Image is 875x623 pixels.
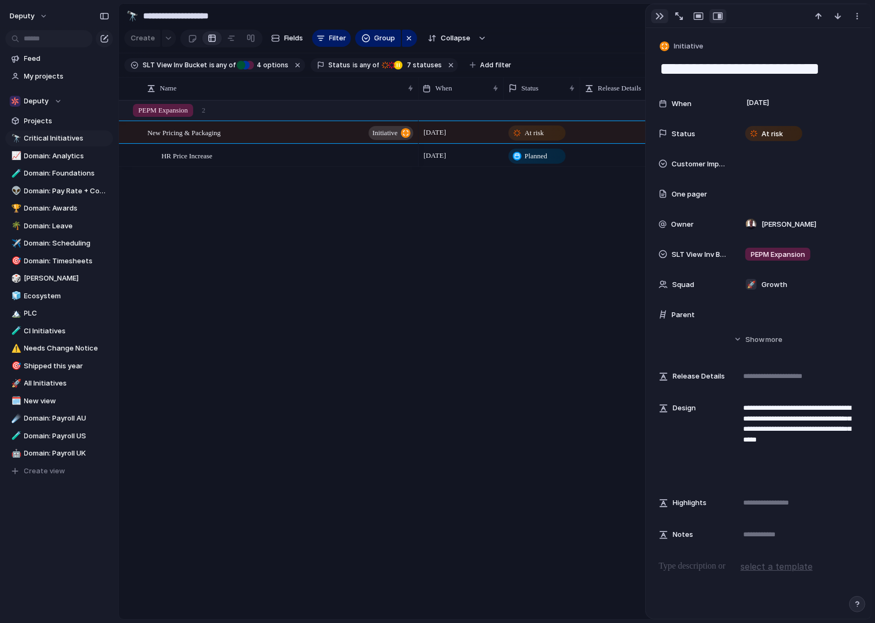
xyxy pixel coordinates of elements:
span: Critical Initiatives [24,133,109,144]
a: 🏔️PLC [5,305,113,321]
div: ☄️ [11,412,19,425]
a: 🧊Ecosystem [5,288,113,304]
div: 🤖 [11,447,19,460]
span: Ecosystem [24,291,109,302]
span: Needs Change Notice [24,343,109,354]
span: statuses [404,60,442,70]
span: Parent [672,310,695,320]
div: 🏔️ [11,307,19,320]
button: 🧪 [10,326,20,337]
a: ✈️Domain: Scheduling [5,235,113,251]
a: 🏆Domain: Awards [5,200,113,216]
span: SLT View Inv Bucket [672,249,728,260]
a: 🔭Critical Initiatives [5,130,113,146]
a: 📈Domain: Analytics [5,148,113,164]
button: 🏔️ [10,308,20,319]
span: Collapse [441,33,470,44]
span: Domain: Payroll UK [24,448,109,459]
div: 🎯 [11,360,19,372]
div: ⚠️Needs Change Notice [5,340,113,356]
span: Fields [284,33,304,44]
div: 🔭 [126,9,138,23]
span: [PERSON_NAME] [761,219,816,230]
span: deputy [10,11,34,22]
button: ✈️ [10,238,20,249]
div: 🚀 [746,279,757,290]
span: Domain: Awards [24,203,109,214]
div: 🧊 [11,290,19,302]
span: 4 [254,61,264,69]
span: Growth [761,279,787,290]
span: When [435,83,452,94]
span: Domain: Pay Rate + Compliance [24,186,109,197]
span: Owner [671,219,694,230]
button: isany of [207,59,238,71]
span: is [209,60,215,70]
span: One pager [672,189,707,200]
div: 🧪 [11,167,19,180]
span: Create view [24,466,66,477]
span: Projects [24,116,109,127]
button: 🤖 [10,448,20,459]
span: Status [329,60,351,70]
div: ✈️ [11,237,19,250]
button: 🗓️ [10,396,20,407]
a: 👽Domain: Pay Rate + Compliance [5,183,113,199]
div: 🧪CI Initiatives [5,323,113,339]
a: 🚀All Initiatives [5,375,113,391]
span: Add filter [480,60,511,70]
button: Add filter [463,58,518,73]
button: Create view [5,463,113,479]
div: 🎯 [11,255,19,267]
span: Domain: Timesheets [24,256,109,267]
div: 🔭 [11,132,19,145]
span: Feed [24,53,109,64]
button: 👽 [10,186,20,197]
a: My projects [5,68,113,85]
button: Initiative [658,39,707,54]
span: is [353,60,358,70]
span: Release Details [598,83,641,94]
span: Initiative [674,41,703,52]
span: New Pricing & Packaging [147,126,221,138]
a: 🎯Domain: Timesheets [5,253,113,269]
span: Domain: Analytics [24,151,109,162]
span: PEPM Expansion [751,249,805,260]
div: ⚠️ [11,342,19,355]
span: Squad [672,279,694,290]
span: 7 [404,61,413,69]
button: Fields [267,30,308,47]
button: 🎯 [10,256,20,267]
span: Domain: Foundations [24,168,109,179]
a: 🧪Domain: Foundations [5,165,113,181]
button: 🔭 [124,8,141,25]
span: select a template [740,560,813,573]
span: Name [160,83,177,94]
div: 🧪Domain: Payroll US [5,428,113,444]
span: Filter [329,33,347,44]
span: Release Details [673,371,725,382]
span: Shipped this year [24,361,109,372]
span: At risk [525,128,544,138]
button: Group [355,30,401,47]
span: Design [673,403,696,414]
span: [DATE] [744,96,772,109]
span: any of [215,60,236,70]
a: Projects [5,113,113,129]
span: Deputy [24,96,49,107]
button: Collapse [421,30,476,47]
span: Domain: Scheduling [24,238,109,249]
span: CI Initiatives [24,326,109,337]
span: more [766,334,783,345]
div: 🗓️ [11,395,19,407]
span: 2 [202,105,206,116]
div: ☄️Domain: Payroll AU [5,410,113,426]
span: [DATE] [421,149,449,162]
span: Group [375,33,396,44]
div: 🚀 [11,377,19,390]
